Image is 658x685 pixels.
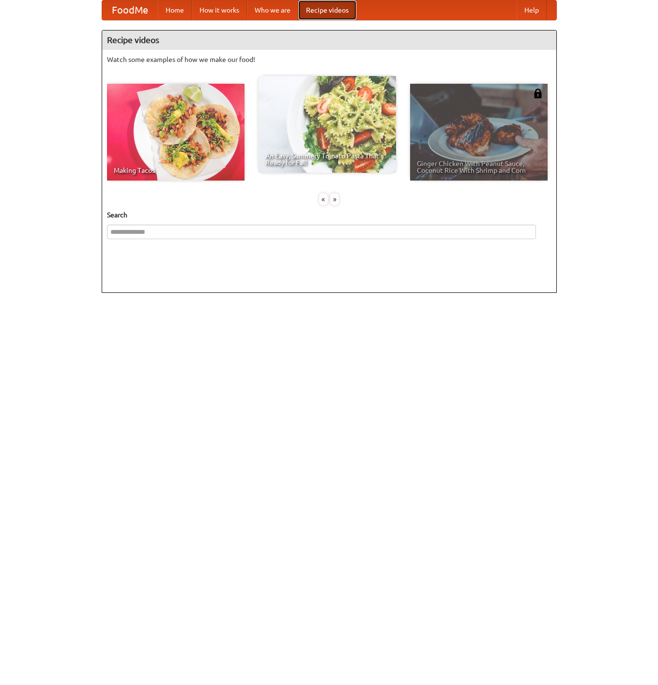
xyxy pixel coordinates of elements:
span: Making Tacos [114,167,238,174]
span: An Easy, Summery Tomato Pasta That's Ready for Fall [265,152,389,166]
a: Recipe videos [298,0,356,20]
div: » [330,193,339,205]
a: Making Tacos [107,84,245,181]
img: 483408.png [533,89,543,98]
div: « [319,193,328,205]
h4: Recipe videos [102,30,556,50]
a: An Easy, Summery Tomato Pasta That's Ready for Fall [259,76,396,173]
a: FoodMe [102,0,158,20]
a: How it works [192,0,247,20]
a: Home [158,0,192,20]
a: Who we are [247,0,298,20]
p: Watch some examples of how we make our food! [107,55,551,64]
h5: Search [107,210,551,220]
a: Help [517,0,547,20]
